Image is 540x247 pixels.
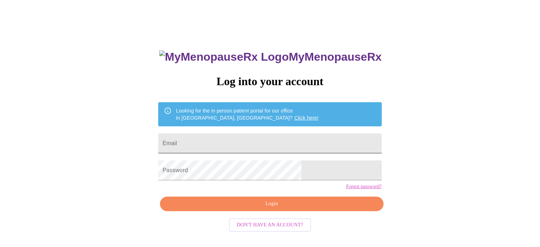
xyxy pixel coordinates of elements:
span: Login [168,199,375,208]
img: MyMenopauseRx Logo [159,50,289,64]
h3: MyMenopauseRx [159,50,382,64]
span: Don't have an account? [237,221,303,230]
button: Don't have an account? [229,218,311,232]
div: Looking for the in person patient portal for our office in [GEOGRAPHIC_DATA], [GEOGRAPHIC_DATA]? [176,104,319,124]
a: Don't have an account? [227,221,313,227]
h3: Log into your account [158,75,381,88]
button: Login [160,197,383,211]
a: Click here! [294,115,319,121]
a: Forgot password? [346,184,382,190]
